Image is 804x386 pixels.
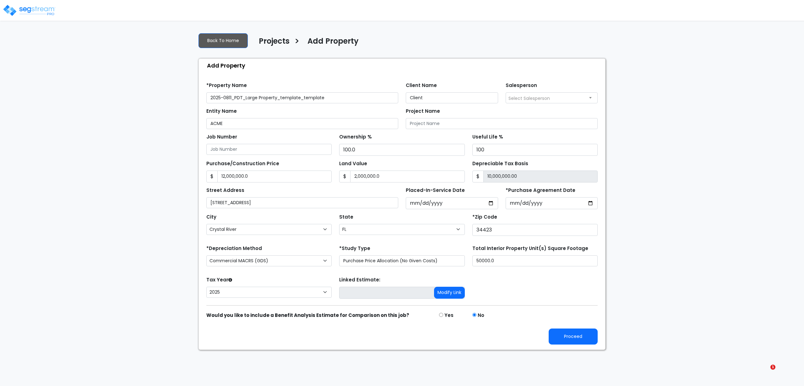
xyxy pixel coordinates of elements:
[506,197,598,209] input: Purchase Date
[307,37,359,47] h4: Add Property
[339,171,350,182] span: $
[483,171,598,182] input: 0.00
[506,82,537,89] label: Salesperson
[472,214,497,221] label: *Zip Code
[206,118,398,129] input: Entity Name
[206,160,279,167] label: Purchase/Construction Price
[472,255,598,266] input: total square foot
[472,245,588,252] label: Total Interior Property Unit(s) Square Footage
[472,224,598,236] input: Zip Code
[472,144,598,156] input: Useful Life %
[294,36,300,48] h3: >
[206,144,332,155] input: Job Number
[206,312,409,318] strong: Would you like to include a Benefit Analysis Estimate for Comparison on this job?
[406,187,465,194] label: Placed-In-Service Date
[406,118,598,129] input: Project Name
[206,171,218,182] span: $
[206,214,216,221] label: City
[478,312,484,319] label: No
[472,160,528,167] label: Depreciable Tax Basis
[206,276,232,284] label: Tax Year
[444,312,454,319] label: Yes
[206,187,244,194] label: Street Address
[770,365,775,370] span: 1
[406,82,437,89] label: Client Name
[254,37,290,50] a: Projects
[350,171,464,182] input: Land Value
[339,245,370,252] label: *Study Type
[339,160,367,167] label: Land Value
[206,82,247,89] label: *Property Name
[472,133,503,141] label: Useful Life %
[206,92,398,103] input: Property Name
[339,133,372,141] label: Ownership %
[758,365,773,380] iframe: Intercom live chat
[198,33,248,48] a: Back To Home
[206,197,398,208] input: Street Address
[508,95,550,101] span: Select Salesperson
[206,245,262,252] label: *Depreciation Method
[206,133,237,141] label: Job Number
[339,144,464,156] input: Ownership %
[3,4,56,17] img: logo_pro_r.png
[406,108,440,115] label: Project Name
[406,92,498,103] input: Client Name
[202,59,605,72] div: Add Property
[217,171,332,182] input: Purchase or Construction Price
[206,108,237,115] label: Entity Name
[549,329,598,345] button: Proceed
[339,276,380,284] label: Linked Estimate:
[506,187,575,194] label: *Purchase Agreement Date
[434,287,465,299] button: Modify Link
[472,171,484,182] span: $
[303,37,359,50] a: Add Property
[339,214,353,221] label: State
[259,37,290,47] h4: Projects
